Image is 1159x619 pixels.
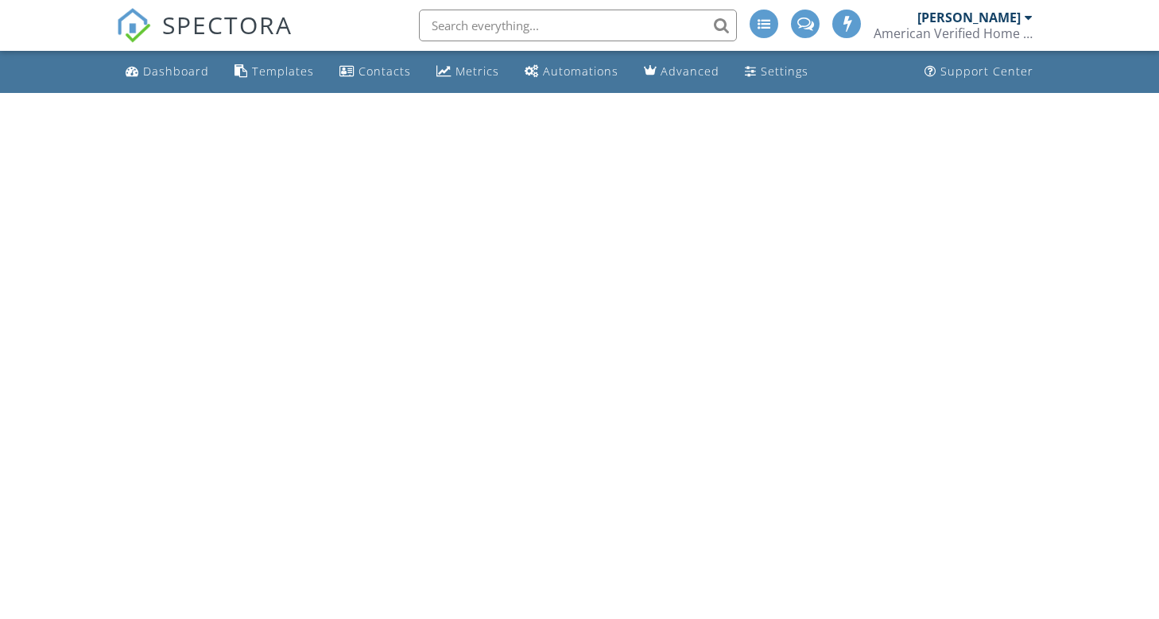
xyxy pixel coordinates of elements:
[940,64,1033,79] div: Support Center
[252,64,314,79] div: Templates
[917,10,1021,25] div: [PERSON_NAME]
[119,57,215,87] a: Dashboard
[761,64,808,79] div: Settings
[455,64,499,79] div: Metrics
[543,64,618,79] div: Automations
[638,57,726,87] a: Advanced
[162,8,293,41] span: SPECTORA
[430,57,506,87] a: Metrics
[918,57,1040,87] a: Support Center
[333,57,417,87] a: Contacts
[518,57,625,87] a: Automations (Advanced)
[874,25,1033,41] div: American Verified Home Inspections
[419,10,737,41] input: Search everything...
[143,64,209,79] div: Dashboard
[738,57,815,87] a: Settings
[359,64,411,79] div: Contacts
[116,8,151,43] img: The Best Home Inspection Software - Spectora
[661,64,719,79] div: Advanced
[116,21,293,55] a: SPECTORA
[228,57,320,87] a: Templates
